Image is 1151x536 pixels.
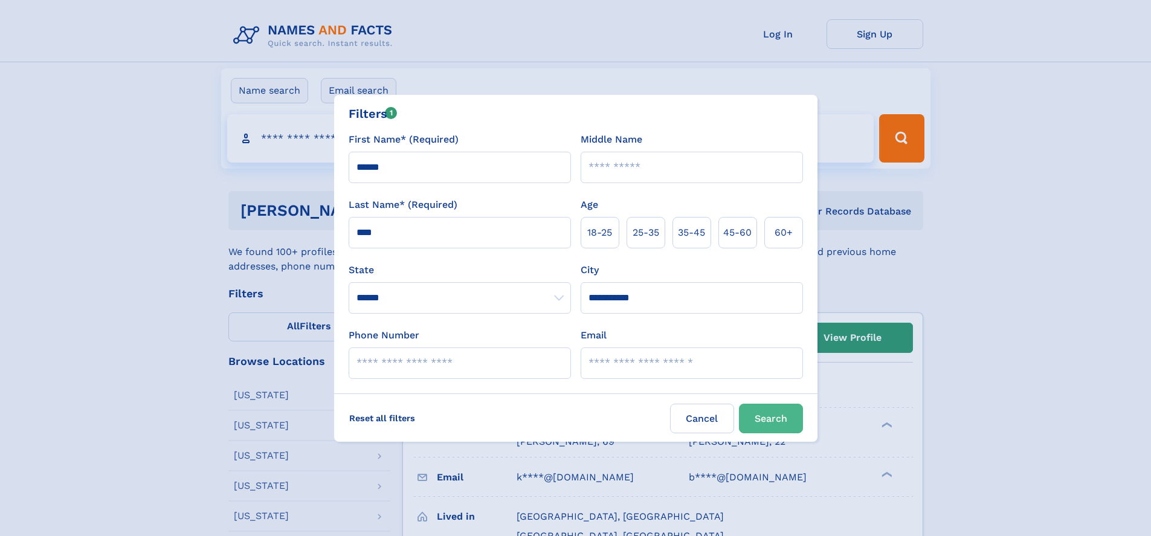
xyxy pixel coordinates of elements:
[349,263,571,277] label: State
[349,328,419,343] label: Phone Number
[581,198,598,212] label: Age
[587,225,612,240] span: 18‑25
[581,263,599,277] label: City
[349,132,459,147] label: First Name* (Required)
[670,404,734,433] label: Cancel
[633,225,659,240] span: 25‑35
[775,225,793,240] span: 60+
[723,225,752,240] span: 45‑60
[349,105,398,123] div: Filters
[678,225,705,240] span: 35‑45
[581,132,642,147] label: Middle Name
[581,328,607,343] label: Email
[341,404,423,433] label: Reset all filters
[349,198,457,212] label: Last Name* (Required)
[739,404,803,433] button: Search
